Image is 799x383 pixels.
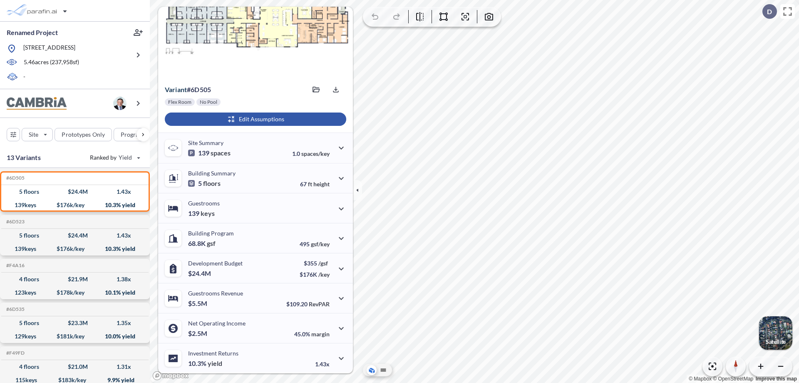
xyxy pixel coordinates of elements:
[29,130,38,139] p: Site
[7,97,67,110] img: BrandImage
[188,200,220,207] p: Guestrooms
[168,99,191,105] p: Flex Room
[188,269,212,278] p: $24.4M
[188,359,222,368] p: 10.3%
[759,316,792,350] button: Switcher ImageSatellite
[62,130,105,139] p: Prototypes Only
[165,85,187,93] span: Variant
[311,330,330,338] span: margin
[188,299,208,308] p: $5.5M
[318,271,330,278] span: /key
[5,263,25,268] h5: Click to copy the code
[188,230,234,237] p: Building Program
[188,239,216,248] p: 68.8K
[759,316,792,350] img: Switcher Image
[207,239,216,248] span: gsf
[23,43,75,54] p: [STREET_ADDRESS]
[5,350,25,356] h5: Click to copy the code
[767,8,772,15] p: D
[188,170,236,177] p: Building Summary
[208,359,222,368] span: yield
[201,209,215,218] span: keys
[113,97,127,110] img: user logo
[318,260,328,267] span: /gsf
[23,73,25,82] p: -
[7,153,41,163] p: 13 Variants
[286,300,330,308] p: $109.20
[83,151,146,164] button: Ranked by Yield
[22,128,53,141] button: Site
[301,150,330,157] span: spaces/key
[114,128,159,141] button: Program
[203,179,221,188] span: floors
[756,376,797,382] a: Improve this map
[188,139,223,146] p: Site Summary
[766,338,786,345] p: Satellite
[188,209,215,218] p: 139
[5,175,25,181] h5: Click to copy the code
[308,180,312,188] span: ft
[121,130,144,139] p: Program
[300,271,330,278] p: $176K
[200,99,217,105] p: No Pool
[313,180,330,188] span: height
[188,329,208,338] p: $2.5M
[5,306,25,312] h5: Click to copy the code
[152,371,189,380] a: Mapbox homepage
[188,149,231,157] p: 139
[300,260,330,267] p: $355
[300,240,330,248] p: 495
[24,58,79,67] p: 5.46 acres ( 237,958 sf)
[300,180,330,188] p: 67
[689,376,712,382] a: Mapbox
[165,113,346,126] button: Edit Assumptions
[367,365,377,375] button: Aerial View
[188,260,243,267] p: Development Budget
[315,360,330,368] p: 1.43x
[165,85,211,94] p: # 6d505
[311,240,330,248] span: gsf/key
[713,376,753,382] a: OpenStreetMap
[55,128,112,141] button: Prototypes Only
[294,330,330,338] p: 45.0%
[188,290,243,297] p: Guestrooms Revenue
[188,320,246,327] p: Net Operating Income
[119,153,132,162] span: Yield
[188,179,221,188] p: 5
[188,350,238,357] p: Investment Returns
[7,28,58,37] p: Renamed Project
[378,365,388,375] button: Site Plan
[292,150,330,157] p: 1.0
[5,219,25,225] h5: Click to copy the code
[211,149,231,157] span: spaces
[309,300,330,308] span: RevPAR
